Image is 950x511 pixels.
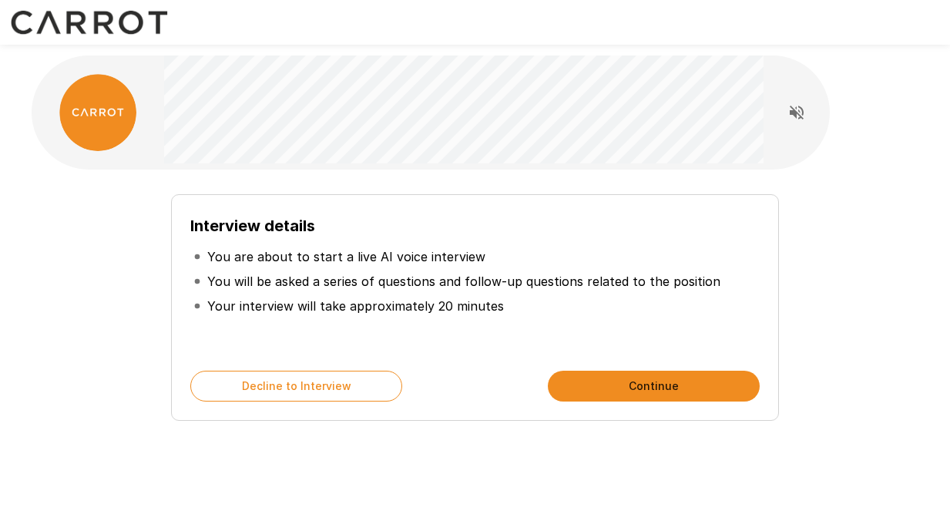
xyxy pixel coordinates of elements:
[190,217,315,235] b: Interview details
[59,74,136,151] img: carrot_logo.png
[207,272,720,291] p: You will be asked a series of questions and follow-up questions related to the position
[207,247,485,266] p: You are about to start a live AI voice interview
[190,371,402,402] button: Decline to Interview
[548,371,760,402] button: Continue
[781,97,812,128] button: Read questions aloud
[207,297,504,315] p: Your interview will take approximately 20 minutes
